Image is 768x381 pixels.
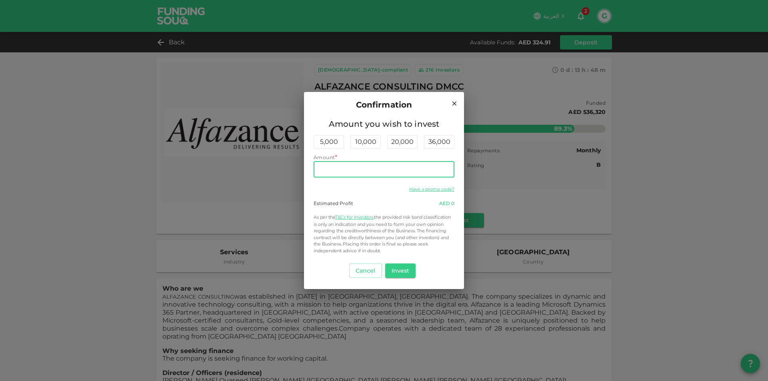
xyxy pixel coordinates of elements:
[314,214,335,220] span: As per the
[424,135,454,149] div: 36,000
[314,118,454,130] span: Amount you wish to invest
[387,135,418,149] div: 20,000
[314,213,454,254] p: the provided risk band classification is only an indication and you need to form your own opinion...
[385,263,416,278] button: Invest
[314,200,353,207] div: Estimated Profit
[439,200,454,207] div: 0
[335,214,374,220] a: T&Cs for Investors,
[439,200,450,206] span: AED
[349,263,382,278] button: Cancel
[314,154,335,160] span: Amount
[350,135,381,149] div: 10,000
[314,162,454,178] input: amount
[409,186,454,192] a: Have a promo code?
[356,98,412,111] span: Confirmation
[314,135,344,149] div: 5,000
